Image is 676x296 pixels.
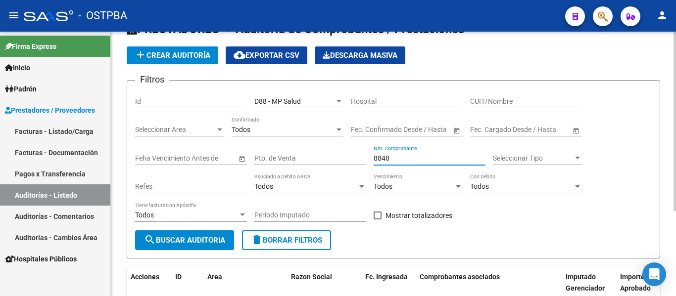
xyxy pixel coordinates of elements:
[386,210,452,221] span: Mostrar totalizadores
[5,84,37,94] span: Padrón
[135,230,234,250] button: Buscar Auditoria
[420,273,500,281] span: Comprobantes asociados
[451,125,462,135] button: Open calendar
[135,211,154,219] span: Todos
[5,41,56,52] span: Firma Express
[566,273,605,292] span: Imputado Gerenciador
[5,254,77,264] span: Hospitales Públicos
[135,49,146,61] mat-icon: add
[291,273,332,281] span: Razon Social
[207,273,222,281] span: Area
[315,46,405,64] button: Descarga Masiva
[135,51,210,60] span: Crear Auditoría
[234,51,299,60] span: Exportar CSV
[493,154,573,163] span: Seleccionar Tipo
[131,273,159,281] span: Acciones
[251,234,263,246] mat-icon: delete
[242,230,331,250] button: Borrar Filtros
[571,125,581,135] button: Open calendar
[470,182,489,190] span: Todos
[232,126,250,133] span: Todos
[323,51,397,60] span: Descarga Masiva
[351,126,387,134] input: Fecha inicio
[365,273,408,281] span: Fc. Ingresada
[5,105,95,116] span: Prestadores / Proveedores
[251,236,322,245] span: Borrar Filtros
[127,46,218,64] button: Crear Auditoría
[226,46,307,64] button: Exportar CSV
[515,126,563,134] input: Fecha fin
[254,97,301,105] span: D88 - MP Salud
[144,234,156,246] mat-icon: search
[656,9,668,21] mat-icon: person
[620,273,651,292] span: Importe Aprobado
[395,126,444,134] input: Fecha fin
[237,153,247,164] button: Open calendar
[8,9,20,21] mat-icon: menu
[175,273,182,281] span: ID
[254,182,273,190] span: Todos
[374,182,392,190] span: Todos
[470,126,506,134] input: Fecha inicio
[135,73,169,86] h3: Filtros
[78,5,127,27] span: - OSTPBA
[135,126,215,134] span: Seleccionar Area
[144,236,225,245] span: Buscar Auditoria
[642,262,666,286] div: Open Intercom Messenger
[315,46,405,64] app-download-masive: Descarga masiva de comprobantes (adjuntos)
[234,49,245,61] mat-icon: cloud_download
[5,62,30,73] span: Inicio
